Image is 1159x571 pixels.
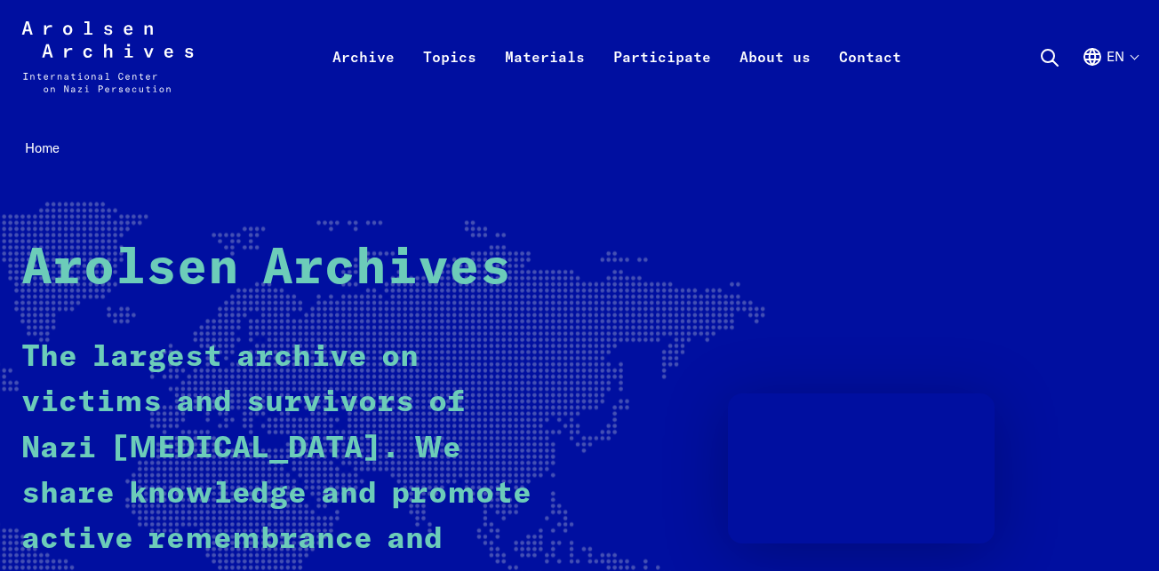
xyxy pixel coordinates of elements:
[318,21,915,92] nav: Primary
[599,43,725,114] a: Participate
[21,244,511,294] strong: Arolsen Archives
[318,43,409,114] a: Archive
[1082,46,1138,110] button: English, language selection
[491,43,599,114] a: Materials
[825,43,915,114] a: Contact
[25,139,60,156] span: Home
[409,43,491,114] a: Topics
[725,43,825,114] a: About us
[21,135,1138,162] nav: Breadcrumb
